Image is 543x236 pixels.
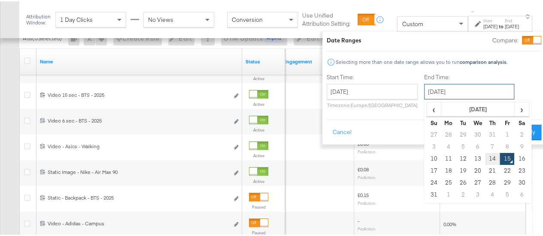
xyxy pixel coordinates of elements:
[335,58,508,64] div: Selecting more than one date range allows you to run .
[358,199,375,204] sub: Per Action
[327,72,418,80] label: Start Time:
[358,191,369,197] span: £0.15
[515,176,529,188] td: 30
[456,164,470,176] td: 19
[23,33,62,41] div: Ads ( 0 Selected)
[40,57,239,64] a: Ad Name.
[249,75,268,80] label: Active
[427,128,441,140] td: 27
[246,57,282,64] a: Shows the current state of your Ad.
[441,101,515,116] th: [DATE]
[500,152,514,164] td: 15
[327,101,418,107] p: Timezone: Europe/[GEOGRAPHIC_DATA]
[358,173,375,179] sub: Per Action
[485,164,500,176] td: 21
[302,10,354,26] label: Use Unified Attribution Setting:
[358,225,375,230] sub: Per Action
[505,22,519,29] div: [DATE]
[441,164,456,176] td: 18
[441,176,456,188] td: 25
[485,140,500,152] td: 7
[505,17,519,22] label: End:
[358,148,375,153] sub: Per Action
[515,164,529,176] td: 23
[427,140,441,152] td: 3
[424,72,518,80] label: End Time:
[456,140,470,152] td: 5
[60,15,93,22] span: 1 Day Clicks
[249,229,268,234] label: Paused
[441,140,456,152] td: 4
[443,220,456,226] span: 0.00%
[500,140,514,152] td: 8
[441,152,456,164] td: 11
[26,12,51,24] div: Attribution Window:
[515,140,529,152] td: 9
[441,188,456,200] td: 1
[497,22,505,28] strong: to
[249,100,268,106] label: Active
[48,167,229,174] div: Static Image - Nike - Air Max 90
[48,142,229,149] div: Video - Asics - Walking
[483,17,497,22] label: Start:
[456,176,470,188] td: 26
[470,164,485,176] td: 20
[249,126,268,131] label: Active
[148,15,173,22] span: No Views
[456,152,470,164] td: 12
[500,188,514,200] td: 5
[427,102,440,114] span: ‹
[470,128,485,140] td: 30
[427,116,441,128] th: Su
[470,176,485,188] td: 27
[515,128,529,140] td: 2
[485,128,500,140] td: 31
[456,128,470,140] td: 29
[485,116,500,128] th: Th
[470,140,485,152] td: 6
[48,219,229,226] div: Video - Adidas - Campus
[515,152,529,164] td: 16
[485,188,500,200] td: 4
[427,164,441,176] td: 17
[441,116,456,128] th: Mo
[470,116,485,128] th: We
[272,57,351,64] a: The number of actions related to your Page's posts as a result of your ad.
[358,165,369,171] span: £0.08
[470,152,485,164] td: 13
[500,164,514,176] td: 22
[249,152,268,157] label: Active
[492,35,519,43] label: Compare:
[249,177,268,183] label: Active
[483,22,497,29] div: [DATE]
[456,188,470,200] td: 2
[249,203,268,209] label: Paused
[500,116,514,128] th: Fr
[500,176,514,188] td: 29
[485,152,500,164] td: 14
[48,116,229,123] div: Video 6 sec - BTS - 2025
[515,102,528,114] span: ›
[427,176,441,188] td: 24
[470,188,485,200] td: 3
[485,176,500,188] td: 28
[500,128,514,140] td: 1
[48,90,229,97] div: Video 15 sec - BTS - 2025
[48,193,229,200] div: Static - Backpack - BTS - 2025
[441,128,456,140] td: 28
[232,15,263,22] span: Conversion
[427,152,441,164] td: 10
[327,123,358,139] button: Cancel
[515,188,529,200] td: 6
[327,35,361,43] div: Date Ranges
[456,116,470,128] th: Tu
[358,216,359,223] span: -
[460,57,507,64] strong: comparison analysis
[402,19,423,27] span: Custom
[515,116,529,128] th: Sa
[469,9,477,12] span: ↑
[68,30,84,44] div: 0
[427,188,441,200] td: 31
